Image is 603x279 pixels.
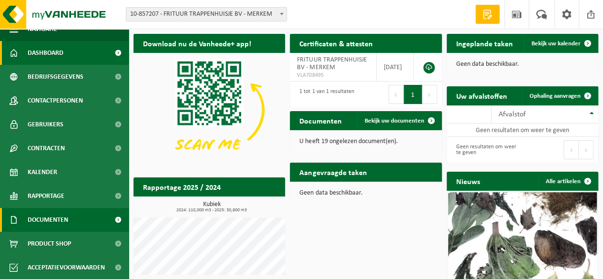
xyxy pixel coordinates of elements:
[297,56,367,71] span: FRITUUR TRAPPENHUISJE BV - MERKEM
[28,65,83,89] span: Bedrijfsgegevens
[28,17,57,41] span: Navigatie
[447,124,598,137] td: Geen resultaten om weer te geven
[138,208,285,213] span: 2024: 110,000 m3 - 2025: 30,800 m3
[447,34,522,52] h2: Ingeplande taken
[530,93,581,99] span: Ophaling aanvragen
[28,208,68,232] span: Documenten
[28,136,65,160] span: Contracten
[299,190,432,196] p: Geen data beschikbaar.
[133,34,261,52] h2: Download nu de Vanheede+ app!
[377,53,414,82] td: [DATE]
[299,138,432,145] p: U heeft 19 ongelezen document(en).
[522,86,597,105] a: Ophaling aanvragen
[579,140,593,159] button: Next
[28,232,71,256] span: Product Shop
[126,7,287,21] span: 10-857207 - FRITUUR TRAPPENHUISJE BV - MERKEM
[447,86,517,105] h2: Uw afvalstoffen
[138,201,285,213] h3: Kubiek
[28,184,64,208] span: Rapportage
[28,89,83,113] span: Contactpersonen
[563,140,579,159] button: Previous
[388,85,404,104] button: Previous
[447,172,490,190] h2: Nieuws
[297,72,369,79] span: VLA708495
[404,85,422,104] button: 1
[524,34,597,53] a: Bekijk uw kalender
[365,118,424,124] span: Bekijk uw documenten
[531,41,581,47] span: Bekijk uw kalender
[422,85,437,104] button: Next
[28,160,57,184] span: Kalender
[133,53,285,167] img: Download de VHEPlus App
[28,113,63,136] span: Gebruikers
[451,139,518,160] div: Geen resultaten om weer te geven
[295,84,354,105] div: 1 tot 1 van 1 resultaten
[133,177,230,196] h2: Rapportage 2025 / 2024
[499,111,526,118] span: Afvalstof
[290,111,351,130] h2: Documenten
[538,172,597,191] a: Alle artikelen
[456,61,589,68] p: Geen data beschikbaar.
[290,34,382,52] h2: Certificaten & attesten
[290,163,376,181] h2: Aangevraagde taken
[126,8,286,21] span: 10-857207 - FRITUUR TRAPPENHUISJE BV - MERKEM
[214,196,284,215] a: Bekijk rapportage
[28,41,63,65] span: Dashboard
[357,111,441,130] a: Bekijk uw documenten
